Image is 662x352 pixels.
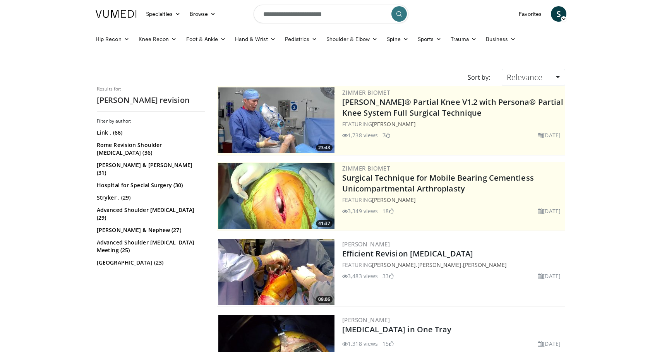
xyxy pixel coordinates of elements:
h3: Filter by author: [97,118,205,124]
li: 18 [382,207,393,215]
a: [PERSON_NAME] [417,261,461,268]
a: [PERSON_NAME] [372,120,416,128]
a: Shoulder & Elbow [322,31,382,47]
a: Efficient Revision [MEDICAL_DATA] [342,248,473,259]
div: FEATURING [342,196,564,204]
a: Business [481,31,521,47]
li: 1,318 views [342,340,378,348]
img: e00b193b-db12-4463-8e78-081f3d7147c5.300x170_q85_crop-smart_upscale.jpg [218,239,334,305]
a: Pediatrics [280,31,322,47]
li: 33 [382,272,393,280]
input: Search topics, interventions [254,5,408,23]
p: Results for: [97,86,205,92]
a: Hospital for Special Surgery (30) [97,181,203,189]
div: FEATURING , , [342,261,564,269]
a: Zimmer Biomet [342,164,390,172]
span: 41:37 [316,220,333,227]
a: [MEDICAL_DATA] in One Tray [342,324,452,335]
span: 23:43 [316,144,333,151]
li: [DATE] [538,131,561,139]
a: [PERSON_NAME] & [PERSON_NAME] (31) [97,161,203,177]
a: Browse [185,6,221,22]
a: 41:37 [218,163,334,229]
a: [GEOGRAPHIC_DATA] (23) [97,259,203,267]
a: Link . (66) [97,129,203,137]
div: FEATURING [342,120,564,128]
a: Rome Revision Shoulder [MEDICAL_DATA] (36) [97,141,203,157]
img: 99b1778f-d2b2-419a-8659-7269f4b428ba.300x170_q85_crop-smart_upscale.jpg [218,87,334,153]
span: 09:06 [316,296,333,303]
a: [PERSON_NAME] [372,261,416,268]
a: [PERSON_NAME] [372,196,416,203]
a: Spine [382,31,413,47]
h2: [PERSON_NAME] revision [97,95,205,105]
a: [PERSON_NAME]® Partial Knee V1.2 with Persona® Partial Knee System Full Surgical Technique [342,97,563,118]
li: 15 [382,340,393,348]
a: Knee Recon [134,31,182,47]
a: 23:43 [218,87,334,153]
li: 7 [382,131,390,139]
a: Zimmer Biomet [342,89,390,96]
a: Relevance [502,69,565,86]
a: Specialties [141,6,185,22]
a: Advanced Shoulder [MEDICAL_DATA] (29) [97,206,203,222]
a: [PERSON_NAME] [342,316,390,324]
a: Hand & Wrist [230,31,280,47]
li: [DATE] [538,207,561,215]
a: Stryker . (29) [97,194,203,202]
li: 3,483 views [342,272,378,280]
a: 09:06 [218,239,334,305]
span: Relevance [507,72,542,82]
a: [PERSON_NAME] & Nephew (27) [97,226,203,234]
a: Surgical Technique for Mobile Bearing Cementless Unicompartmental Arthroplasty [342,173,534,194]
a: S [551,6,566,22]
a: Sports [413,31,446,47]
a: Hip Recon [91,31,134,47]
a: Favorites [514,6,546,22]
a: [PERSON_NAME] [463,261,507,268]
div: Sort by: [462,69,496,86]
img: VuMedi Logo [96,10,137,18]
a: Foot & Ankle [182,31,231,47]
a: Trauma [446,31,481,47]
a: [PERSON_NAME] [342,240,390,248]
a: Advanced Shoulder [MEDICAL_DATA] Meeting (25) [97,239,203,254]
li: [DATE] [538,340,561,348]
li: 3,349 views [342,207,378,215]
li: 1,738 views [342,131,378,139]
li: [DATE] [538,272,561,280]
img: 827ba7c0-d001-4ae6-9e1c-6d4d4016a445.300x170_q85_crop-smart_upscale.jpg [218,163,334,229]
